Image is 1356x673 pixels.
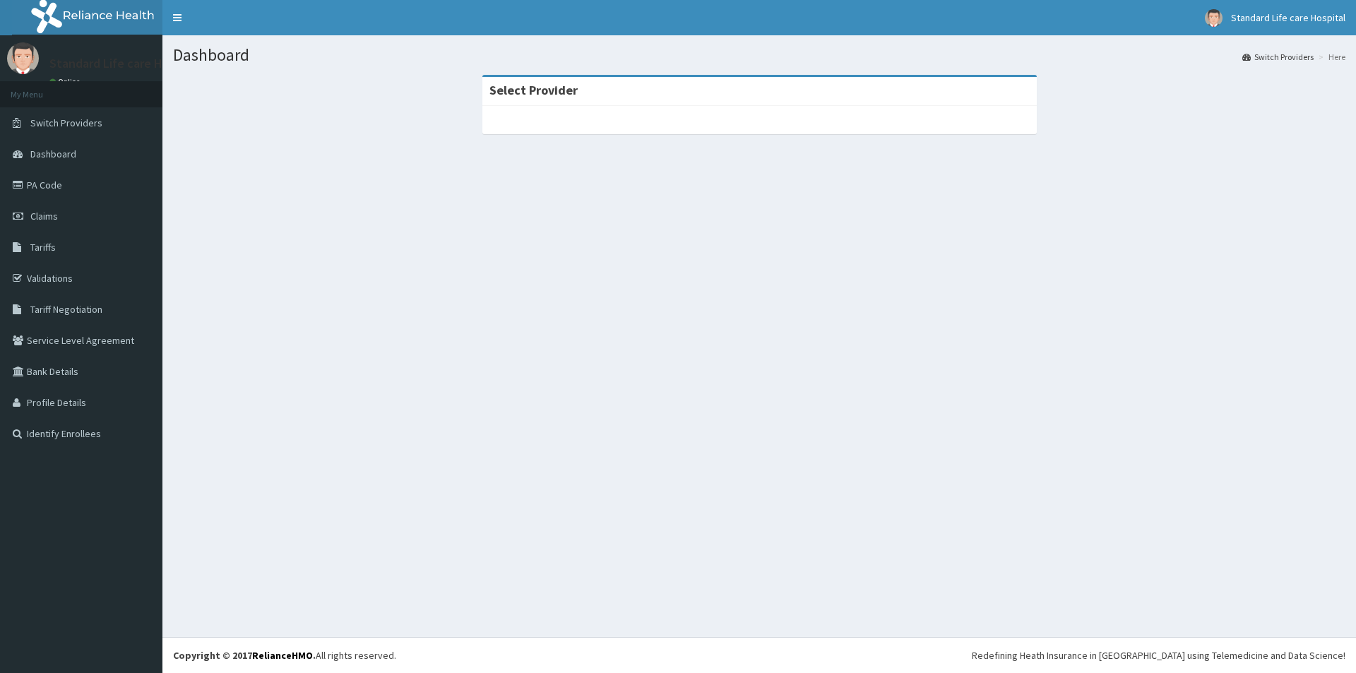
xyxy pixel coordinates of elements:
[7,42,39,74] img: User Image
[49,57,201,70] p: Standard Life care Hospital
[30,210,58,222] span: Claims
[30,241,56,254] span: Tariffs
[1315,51,1345,63] li: Here
[30,117,102,129] span: Switch Providers
[162,637,1356,673] footer: All rights reserved.
[173,649,316,662] strong: Copyright © 2017 .
[972,648,1345,662] div: Redefining Heath Insurance in [GEOGRAPHIC_DATA] using Telemedicine and Data Science!
[489,82,578,98] strong: Select Provider
[30,148,76,160] span: Dashboard
[252,649,313,662] a: RelianceHMO
[173,46,1345,64] h1: Dashboard
[1242,51,1314,63] a: Switch Providers
[1231,11,1345,24] span: Standard Life care Hospital
[1205,9,1223,27] img: User Image
[49,77,83,87] a: Online
[30,303,102,316] span: Tariff Negotiation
